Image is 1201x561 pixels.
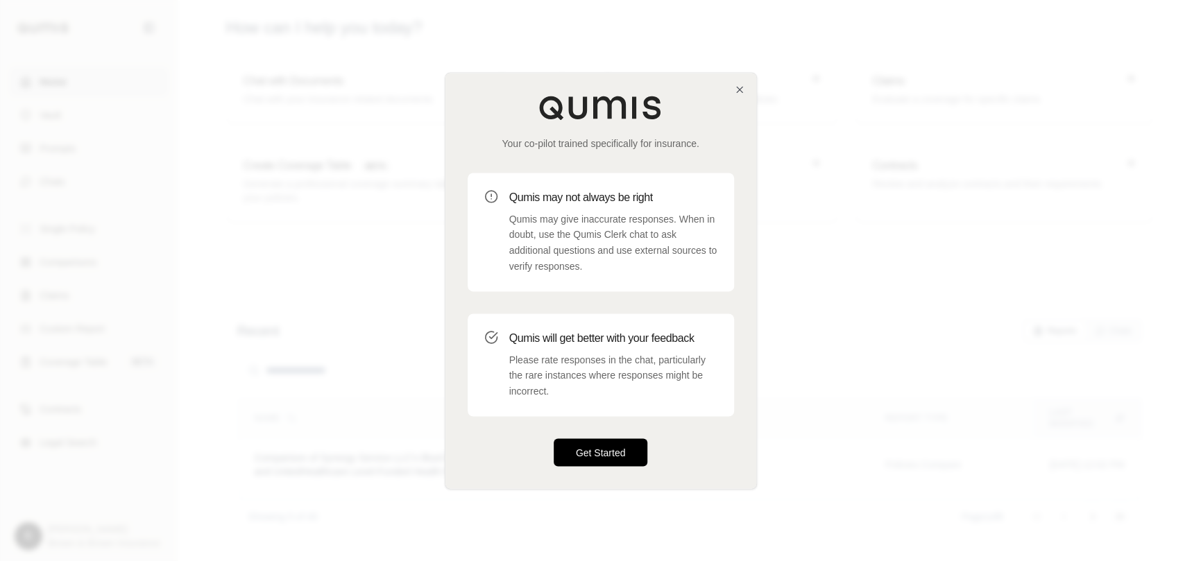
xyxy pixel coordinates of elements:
img: Qumis Logo [538,95,663,120]
h3: Qumis may not always be right [509,189,717,206]
p: Qumis may give inaccurate responses. When in doubt, use the Qumis Clerk chat to ask additional qu... [509,212,717,275]
p: Please rate responses in the chat, particularly the rare instances where responses might be incor... [509,352,717,399]
h3: Qumis will get better with your feedback [509,330,717,347]
p: Your co-pilot trained specifically for insurance. [468,137,734,150]
button: Get Started [554,438,648,466]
